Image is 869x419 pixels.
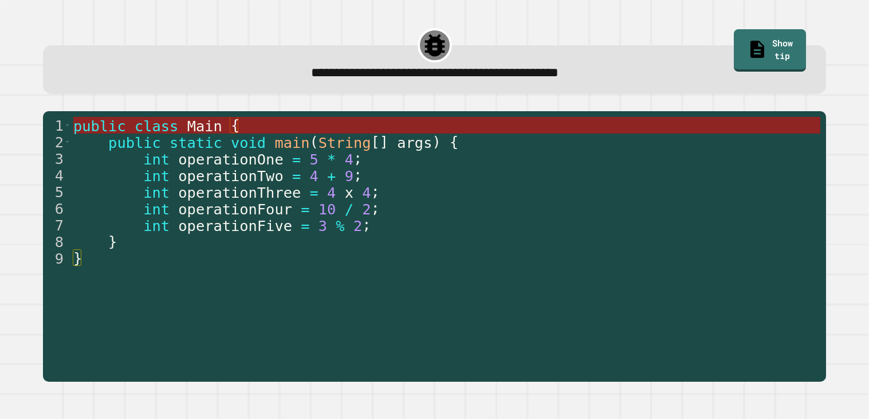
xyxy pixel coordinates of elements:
[43,183,71,200] div: 5
[43,200,71,217] div: 6
[179,184,301,201] span: operationThree
[179,217,293,234] span: operationFive
[179,167,284,185] span: operationTwo
[43,167,71,183] div: 4
[318,201,336,218] span: 10
[301,201,310,218] span: =
[43,150,71,167] div: 3
[328,167,336,185] span: +
[109,134,162,151] span: public
[301,217,310,234] span: =
[345,201,353,218] span: /
[310,167,318,185] span: 4
[353,217,362,234] span: 2
[73,118,126,135] span: public
[275,134,310,151] span: main
[64,117,70,134] span: Toggle code folding, rows 1 through 9
[43,134,71,150] div: 2
[179,201,293,218] span: operationFour
[144,201,170,218] span: int
[170,134,223,151] span: static
[363,184,371,201] span: 4
[144,167,170,185] span: int
[363,201,371,218] span: 2
[144,151,170,168] span: int
[292,151,301,168] span: =
[231,134,266,151] span: void
[328,184,336,201] span: 4
[187,118,222,135] span: Main
[144,184,170,201] span: int
[43,217,71,233] div: 7
[345,151,353,168] span: 4
[43,117,71,134] div: 1
[179,151,284,168] span: operationOne
[135,118,178,135] span: class
[318,134,371,151] span: String
[398,134,432,151] span: args
[310,151,318,168] span: 5
[292,167,301,185] span: =
[336,217,345,234] span: %
[345,167,353,185] span: 9
[734,29,805,72] a: Show tip
[318,217,327,234] span: 3
[345,184,353,201] span: x
[64,134,70,150] span: Toggle code folding, rows 2 through 8
[43,250,71,267] div: 9
[310,184,318,201] span: =
[43,233,71,250] div: 8
[144,217,170,234] span: int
